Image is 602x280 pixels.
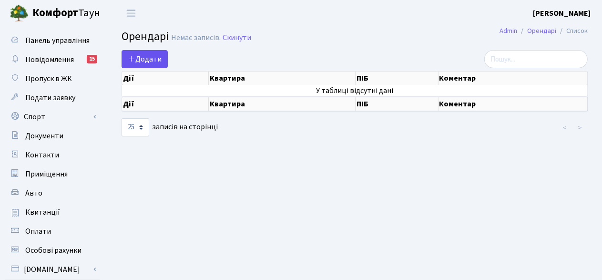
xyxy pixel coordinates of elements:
[171,33,221,42] div: Немає записів.
[25,150,59,160] span: Контакти
[356,97,438,111] th: ПІБ
[5,126,100,145] a: Документи
[25,207,60,218] span: Квитанції
[122,28,169,45] span: Орендарі
[5,88,100,107] a: Подати заявку
[356,72,438,85] th: ПІБ
[209,72,356,85] th: Квартира
[25,131,63,141] span: Документи
[5,165,100,184] a: Приміщення
[25,169,68,179] span: Приміщення
[5,107,100,126] a: Спорт
[5,145,100,165] a: Контакти
[119,5,143,21] button: Переключити навігацію
[439,72,588,85] th: Коментар
[5,50,100,69] a: Повідомлення15
[484,50,588,68] input: Пошук...
[122,85,588,96] td: У таблиці відсутні дані
[533,8,591,19] a: [PERSON_NAME]
[556,26,588,36] li: Список
[527,26,556,36] a: Орендарі
[122,118,149,136] select: записів на сторінці
[5,69,100,88] a: Пропуск в ЖК
[25,93,75,103] span: Подати заявку
[32,5,78,21] b: Комфорт
[25,188,42,198] span: Авто
[25,73,72,84] span: Пропуск в ЖК
[25,245,82,256] span: Особові рахунки
[32,5,100,21] span: Таун
[5,184,100,203] a: Авто
[128,54,162,64] span: Додати
[87,55,97,63] div: 15
[122,50,168,68] a: Додати
[500,26,517,36] a: Admin
[5,203,100,222] a: Квитанції
[122,72,209,85] th: Дії
[10,4,29,23] img: logo.png
[25,226,51,237] span: Оплати
[209,97,356,111] th: Квартира
[25,54,74,65] span: Повідомлення
[5,260,100,279] a: [DOMAIN_NAME]
[5,31,100,50] a: Панель управління
[122,97,209,111] th: Дії
[25,35,90,46] span: Панель управління
[223,33,251,42] a: Скинути
[5,222,100,241] a: Оплати
[122,118,218,136] label: записів на сторінці
[5,241,100,260] a: Особові рахунки
[485,21,602,41] nav: breadcrumb
[439,97,588,111] th: Коментар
